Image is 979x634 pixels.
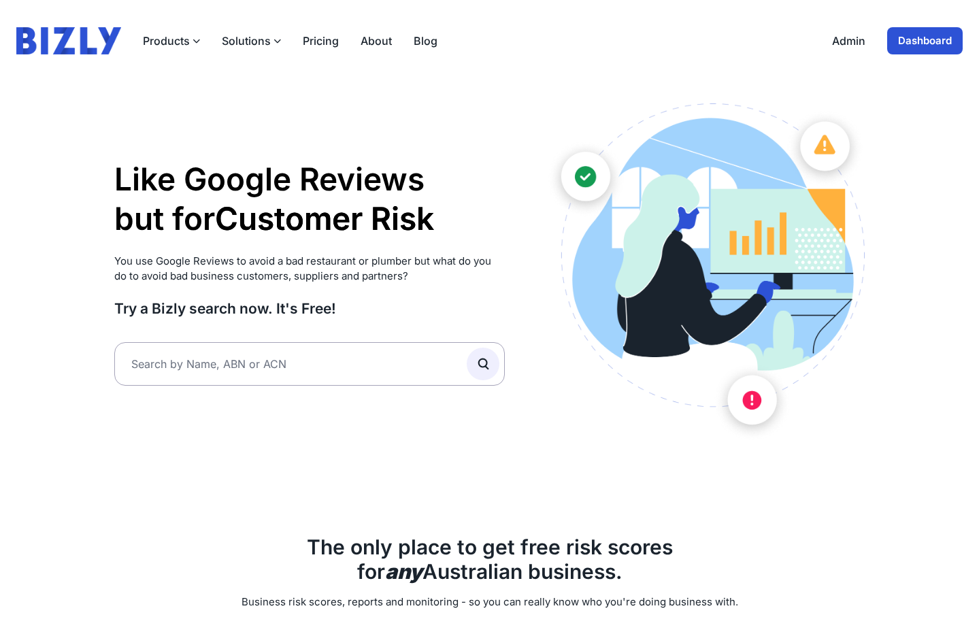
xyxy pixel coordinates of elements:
[414,33,437,49] a: Blog
[114,299,505,318] h3: Try a Bizly search now. It's Free!
[385,559,422,584] b: any
[114,254,505,284] p: You use Google Reviews to avoid a bad restaurant or plumber but what do you do to avoid bad busin...
[215,199,434,239] li: Supplier Risk
[887,27,963,54] a: Dashboard
[222,33,281,49] button: Solutions
[114,342,505,386] input: Search by Name, ABN or ACN
[832,33,865,49] a: Admin
[114,160,505,238] h1: Like Google Reviews but for
[215,238,434,278] li: Partner Risk
[114,595,865,610] p: Business risk scores, reports and monitoring - so you can really know who you're doing business w...
[114,535,865,584] h2: The only place to get free risk scores for Australian business.
[361,33,392,49] a: About
[303,33,339,49] a: Pricing
[143,33,200,49] button: Products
